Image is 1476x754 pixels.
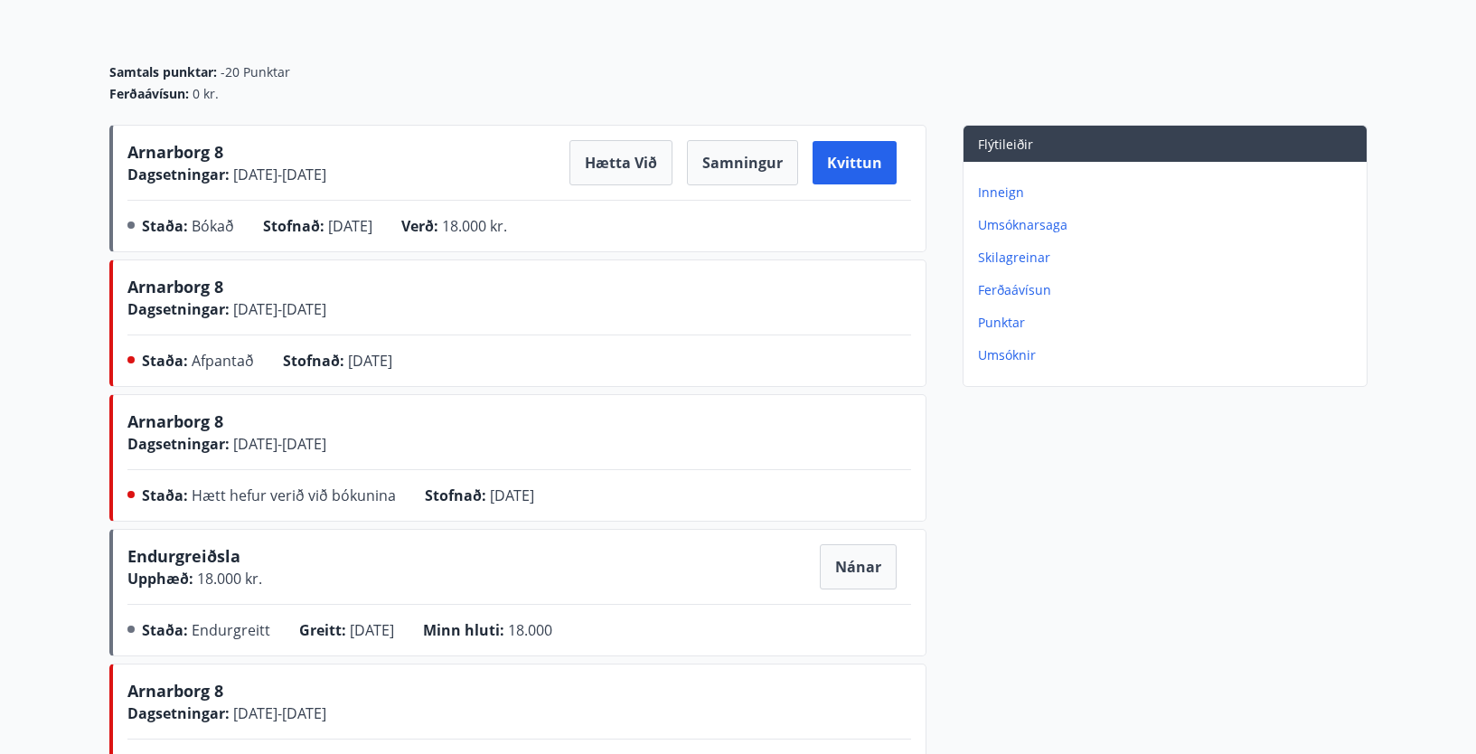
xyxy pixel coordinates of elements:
span: [DATE] - [DATE] [230,165,326,184]
span: Endurgreitt [192,620,270,640]
span: Verð : [401,216,438,236]
span: Hætt hefur verið við bókunina [192,485,396,505]
span: -20 Punktar [221,63,290,81]
span: Dagsetningar : [127,703,230,723]
span: Dagsetningar : [127,434,230,454]
span: Staða : [142,216,188,236]
span: 18.000 kr. [442,216,507,236]
span: Endurgreiðsla [127,545,240,574]
span: [DATE] [348,351,392,371]
p: Ferðaávísun [978,281,1359,299]
span: 0 kr. [193,85,219,103]
p: Skilagreinar [978,249,1359,267]
span: Flýtileiðir [978,136,1033,153]
p: Inneign [978,184,1359,202]
span: 18.000 [508,620,552,640]
span: Upphæð : [127,569,193,589]
p: Punktar [978,314,1359,332]
span: Arnarborg 8 [127,680,223,702]
span: Staða : [142,485,188,505]
span: Greitt : [299,620,346,640]
span: Stofnað : [263,216,324,236]
span: Staða : [142,351,188,371]
span: [DATE] - [DATE] [230,434,326,454]
span: Dagsetningar : [127,165,230,184]
button: Nánar [820,544,897,589]
span: Staða : [142,620,188,640]
span: Bókað [192,216,234,236]
span: Ferðaávísun : [109,85,189,103]
p: Umsóknir [978,346,1359,364]
span: Samtals punktar : [109,63,217,81]
span: Minn hluti : [423,620,504,640]
span: Stofnað : [283,351,344,371]
span: [DATE] [328,216,372,236]
span: [DATE] [350,620,394,640]
span: Dagsetningar : [127,299,230,319]
button: Kvittun [813,141,897,184]
span: 18.000 kr. [193,569,262,589]
span: [DATE] - [DATE] [230,703,326,723]
p: Umsóknarsaga [978,216,1359,234]
span: Stofnað : [425,485,486,505]
span: Arnarborg 8 [127,141,223,163]
span: Arnarborg 8 [127,410,223,432]
button: Samningur [687,140,798,185]
span: [DATE] - [DATE] [230,299,326,319]
button: Hætta við [569,140,672,185]
span: [DATE] [490,485,534,505]
span: Arnarborg 8 [127,276,223,297]
span: Afpantað [192,351,254,371]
